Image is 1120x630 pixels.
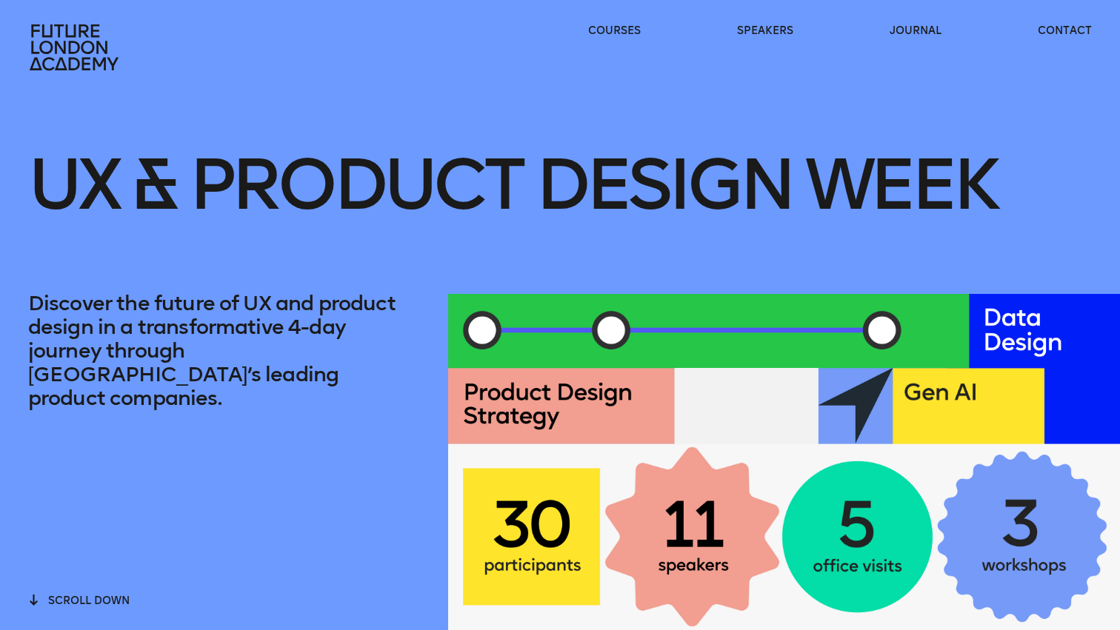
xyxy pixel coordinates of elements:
[737,24,793,38] a: speakers
[28,292,420,410] p: Discover the future of UX and product design in a transformative 4-day journey through [GEOGRAPHI...
[890,24,941,38] a: journal
[28,104,996,264] h1: UX & Product Design Week
[48,594,130,607] span: scroll down
[28,592,130,609] button: scroll down
[588,24,641,38] a: courses
[1038,24,1092,38] a: contact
